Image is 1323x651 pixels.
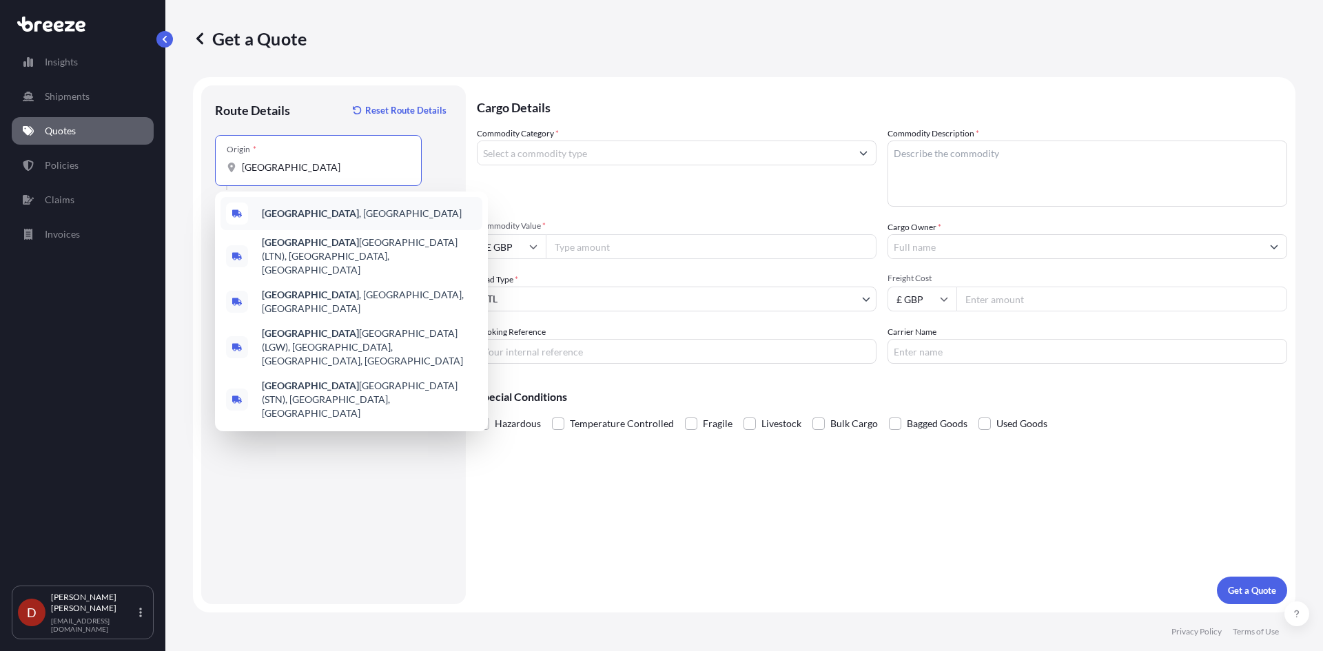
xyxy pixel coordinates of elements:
input: Your internal reference [477,339,876,364]
p: Reset Route Details [365,103,447,117]
label: Commodity Category [477,127,559,141]
b: [GEOGRAPHIC_DATA] [262,207,359,219]
button: Show suggestions [851,141,876,165]
input: Enter amount [956,287,1287,311]
div: Origin [227,144,256,155]
p: Route Details [215,102,290,118]
span: Bagged Goods [907,413,967,434]
span: [GEOGRAPHIC_DATA] (LTN), [GEOGRAPHIC_DATA], [GEOGRAPHIC_DATA] [262,236,477,277]
span: , [GEOGRAPHIC_DATA] [262,207,462,220]
p: Claims [45,193,74,207]
b: [GEOGRAPHIC_DATA] [262,236,359,248]
p: Shipments [45,90,90,103]
p: [EMAIL_ADDRESS][DOMAIN_NAME] [51,617,136,633]
b: [GEOGRAPHIC_DATA] [262,289,359,300]
input: Full name [888,234,1262,259]
span: LTL [483,292,498,306]
span: Hazardous [495,413,541,434]
span: Livestock [761,413,801,434]
b: [GEOGRAPHIC_DATA] [262,380,359,391]
span: , [GEOGRAPHIC_DATA], [GEOGRAPHIC_DATA] [262,288,477,316]
input: Enter name [888,339,1287,364]
span: Bulk Cargo [830,413,878,434]
p: Privacy Policy [1171,626,1222,637]
input: Origin [242,161,404,174]
button: Show suggestions [1262,234,1286,259]
span: D [27,606,37,619]
p: Policies [45,158,79,172]
span: Commodity Value [477,220,876,231]
span: Temperature Controlled [570,413,674,434]
b: [GEOGRAPHIC_DATA] [262,327,359,339]
label: Booking Reference [477,325,546,339]
p: Cargo Details [477,85,1287,127]
p: Terms of Use [1233,626,1279,637]
label: Commodity Description [888,127,979,141]
label: Cargo Owner [888,220,941,234]
p: Insights [45,55,78,69]
p: Get a Quote [193,28,307,50]
p: Get a Quote [1228,583,1276,597]
span: Used Goods [996,413,1047,434]
p: [PERSON_NAME] [PERSON_NAME] [51,592,136,614]
span: Load Type [477,273,518,287]
span: Freight Cost [888,273,1287,284]
span: [GEOGRAPHIC_DATA] (STN), [GEOGRAPHIC_DATA], [GEOGRAPHIC_DATA] [262,379,477,420]
p: Special Conditions [477,391,1287,402]
p: Quotes [45,124,76,138]
span: Fragile [703,413,732,434]
label: Carrier Name [888,325,936,339]
p: Invoices [45,227,80,241]
input: Select a commodity type [478,141,851,165]
div: Show suggestions [215,192,488,431]
span: [GEOGRAPHIC_DATA] (LGW), [GEOGRAPHIC_DATA], [GEOGRAPHIC_DATA], [GEOGRAPHIC_DATA] [262,327,477,368]
input: Type amount [546,234,876,259]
